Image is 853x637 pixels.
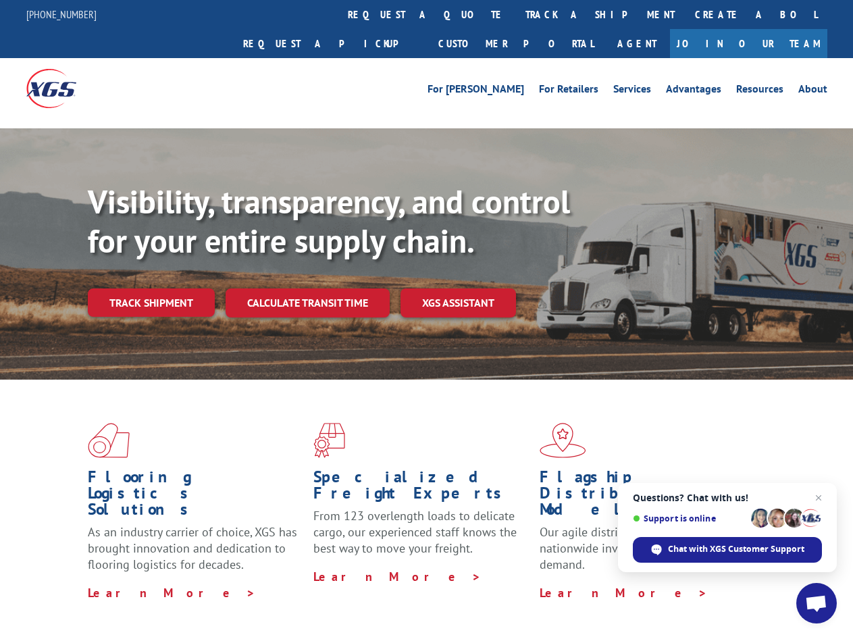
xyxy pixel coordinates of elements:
p: From 123 overlength loads to delicate cargo, our experienced staff knows the best way to move you... [313,508,529,568]
a: XGS ASSISTANT [400,288,516,317]
a: Resources [736,84,783,99]
span: Support is online [633,513,746,524]
span: As an industry carrier of choice, XGS has brought innovation and dedication to flooring logistics... [88,524,297,572]
h1: Flagship Distribution Model [540,469,755,524]
img: xgs-icon-total-supply-chain-intelligence-red [88,423,130,458]
img: xgs-icon-flagship-distribution-model-red [540,423,586,458]
span: Questions? Chat with us! [633,492,822,503]
span: Chat with XGS Customer Support [668,543,804,555]
a: Learn More > [540,585,708,601]
a: Learn More > [313,569,482,584]
a: Services [613,84,651,99]
span: Chat with XGS Customer Support [633,537,822,563]
a: About [798,84,827,99]
a: For Retailers [539,84,598,99]
a: Request a pickup [233,29,428,58]
h1: Flooring Logistics Solutions [88,469,303,524]
a: Learn More > [88,585,256,601]
span: Our agile distribution network gives you nationwide inventory management on demand. [540,524,751,572]
a: Join Our Team [670,29,827,58]
img: xgs-icon-focused-on-flooring-red [313,423,345,458]
a: Track shipment [88,288,215,317]
a: Advantages [666,84,721,99]
h1: Specialized Freight Experts [313,469,529,508]
a: Customer Portal [428,29,604,58]
a: For [PERSON_NAME] [428,84,524,99]
b: Visibility, transparency, and control for your entire supply chain. [88,180,570,261]
a: [PHONE_NUMBER] [26,7,97,21]
a: Open chat [796,583,837,623]
a: Calculate transit time [226,288,390,317]
a: Agent [604,29,670,58]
